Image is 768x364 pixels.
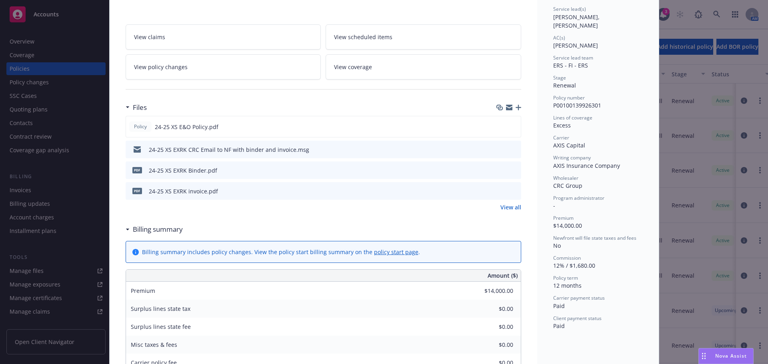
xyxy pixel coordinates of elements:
[466,285,518,297] input: 0.00
[553,182,582,189] span: CRC Group
[553,315,602,322] span: Client payment status
[132,188,142,194] span: pdf
[553,274,578,281] span: Policy term
[553,222,582,229] span: $14,000.00
[510,123,518,131] button: preview file
[553,101,601,109] span: P00100139926301
[698,348,754,364] button: Nova Assist
[155,123,218,131] span: 24-25 XS E&O Policy.pdf
[553,34,565,41] span: AC(s)
[553,162,620,169] span: AXIS Insurance Company
[553,154,591,161] span: Writing company
[326,24,521,50] a: View scheduled items
[134,33,165,41] span: View claims
[149,187,218,195] div: 24-25 XS EXRK invoice.pdf
[553,42,598,49] span: [PERSON_NAME]
[133,102,147,113] h3: Files
[511,166,518,175] button: preview file
[553,62,588,69] span: ERS - FI - ERS
[553,94,585,101] span: Policy number
[326,54,521,80] a: View coverage
[498,145,504,154] button: download file
[553,54,593,61] span: Service lead team
[334,63,372,71] span: View coverage
[488,271,518,280] span: Amount ($)
[553,282,582,289] span: 12 months
[553,13,601,29] span: [PERSON_NAME], [PERSON_NAME]
[500,203,521,211] a: View all
[133,224,183,235] h3: Billing summary
[149,145,309,154] div: 24-25 XS EXRK CRC Email to NF with binder and invoice.msg
[466,321,518,333] input: 0.00
[553,294,605,301] span: Carrier payment status
[511,187,518,195] button: preview file
[553,141,585,149] span: AXIS Capital
[553,82,576,89] span: Renewal
[553,195,604,201] span: Program administrator
[553,262,595,269] span: 12% / $1,680.00
[498,187,504,195] button: download file
[132,123,148,130] span: Policy
[132,167,142,173] span: pdf
[498,123,504,131] button: download file
[131,323,191,330] span: Surplus lines state fee
[553,322,565,330] span: Paid
[374,248,418,256] a: policy start page
[126,54,321,80] a: View policy changes
[553,242,561,249] span: No
[553,134,569,141] span: Carrier
[142,248,420,256] div: Billing summary includes policy changes. View the policy start billing summary on the .
[498,166,504,175] button: download file
[553,215,574,221] span: Premium
[131,287,155,294] span: Premium
[553,202,555,209] span: -
[553,6,586,12] span: Service lead(s)
[126,24,321,50] a: View claims
[553,114,592,121] span: Lines of coverage
[553,302,565,310] span: Paid
[131,305,190,312] span: Surplus lines state tax
[553,121,571,129] span: Excess
[553,175,578,181] span: Wholesaler
[126,102,147,113] div: Files
[553,74,566,81] span: Stage
[126,224,183,235] div: Billing summary
[134,63,188,71] span: View policy changes
[553,255,581,261] span: Commission
[131,341,177,348] span: Misc taxes & fees
[149,166,217,175] div: 24-25 XS EXRK Binder.pdf
[511,145,518,154] button: preview file
[466,303,518,315] input: 0.00
[699,348,709,364] div: Drag to move
[466,339,518,351] input: 0.00
[553,235,636,241] span: Newfront will file state taxes and fees
[334,33,392,41] span: View scheduled items
[715,352,747,359] span: Nova Assist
